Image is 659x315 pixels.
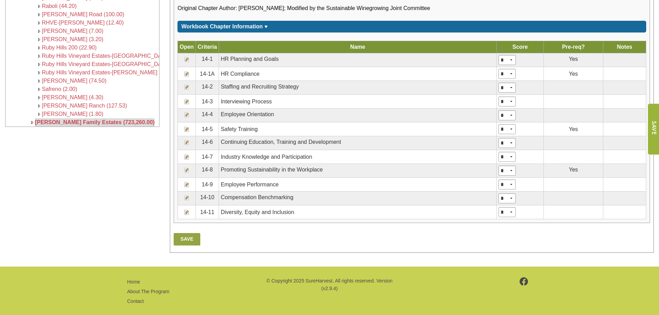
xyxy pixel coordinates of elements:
[196,150,219,164] td: 14-7
[196,205,219,219] td: 14-11
[42,11,124,17] a: [PERSON_NAME] Road (100.00)
[196,178,219,192] td: 14-9
[219,122,497,136] td: Safety Training
[544,67,603,81] td: Yes
[544,41,603,53] th: Pre-req?
[219,53,497,67] td: HR Planning and Goals
[219,41,497,53] th: Name
[196,164,219,178] td: 14-8
[196,81,219,95] td: 14-2
[544,164,603,178] td: Yes
[196,67,219,81] td: 14-1A
[35,119,155,125] a: [PERSON_NAME] Family Estates (723,260.00)
[603,41,646,53] th: Notes
[127,289,170,294] a: About The Program
[648,104,659,155] input: Submit
[42,3,77,9] a: Raboli (44.20)
[219,178,497,192] td: Employee Performance
[178,41,196,53] th: Open
[42,36,103,42] a: [PERSON_NAME] (3.20)
[544,122,603,136] td: Yes
[42,94,103,100] a: [PERSON_NAME] (4.30)
[520,277,528,286] img: footer-facebook.png
[196,95,219,109] td: 14-3
[42,61,231,67] a: Ruby Hills Vineyard Estates-[GEOGRAPHIC_DATA][PERSON_NAME] (1.70)
[177,21,646,33] div: Click for more or less content
[42,111,103,117] a: [PERSON_NAME] (1.80)
[219,109,497,122] td: Employee Orientation
[42,53,189,59] a: Ruby Hills Vineyard Estates-[GEOGRAPHIC_DATA] (15.40)
[127,298,144,304] a: Contact
[196,109,219,122] td: 14-4
[265,277,393,293] p: © Copyright 2025 SureHarvest. All rights reserved. Version (v2.9.4)
[219,95,497,109] td: Interviewing Process
[196,53,219,67] td: 14-1
[174,233,200,245] a: Save
[219,205,497,219] td: Diversity, Equity and Inclusion
[42,28,103,34] a: [PERSON_NAME] (7.00)
[219,136,497,150] td: Continuing Education, Training and Development
[219,164,497,178] td: Promoting Sustainability in the Workplace
[177,5,430,11] span: Original Chapter Author: [PERSON_NAME]; Modified by the Sustainable Winegrowing Joint Committee
[219,150,497,164] td: Industry Knowledge and Participation
[181,24,263,29] span: Workbook Chapter Information
[264,26,268,28] img: sort_arrow_down.gif
[544,53,603,67] td: Yes
[196,122,219,136] td: 14-5
[42,20,124,26] a: RHVE-[PERSON_NAME] (12.40)
[196,136,219,150] td: 14-6
[219,67,497,81] td: HR Compliance
[196,192,219,205] td: 14-10
[219,192,497,205] td: Compensation Benchmarking
[42,86,77,92] a: Safreno (2.00)
[496,41,543,53] th: Score
[196,41,219,53] th: Criteria
[42,45,97,50] a: Ruby Hills 200 (22.90)
[42,103,127,109] a: [PERSON_NAME] Ranch (127.53)
[42,78,107,84] a: [PERSON_NAME] (74.50)
[42,70,176,75] a: Ruby Hills Vineyard Estates-[PERSON_NAME] (12.90)
[127,279,140,285] a: Home
[219,81,497,95] td: Staffing and Recruiting Strategy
